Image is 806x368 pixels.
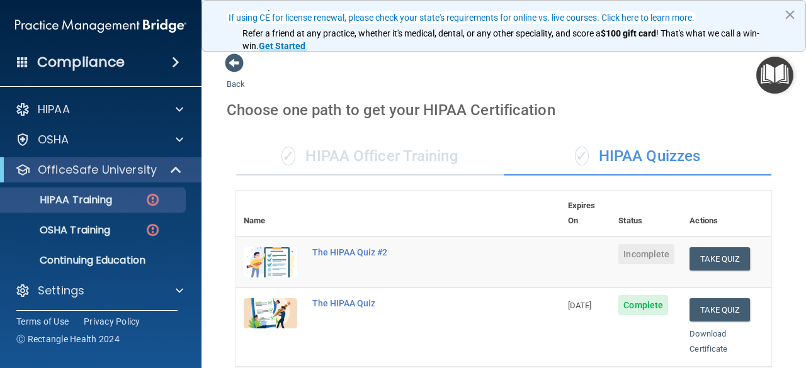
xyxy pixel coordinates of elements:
span: [DATE] [568,301,592,310]
div: HIPAA Officer Training [236,138,504,176]
button: If using CE for license renewal, please check your state's requirements for online vs. live cours... [227,11,696,24]
th: Name [236,191,305,237]
a: Download Certificate [690,329,727,354]
span: ! That's what we call a win-win. [242,28,759,51]
div: HIPAA Quizzes [504,138,771,176]
span: Ⓒ Rectangle Health 2024 [16,333,120,345]
a: HIPAA [15,102,183,117]
span: Refer a friend at any practice, whether it's medical, dental, or any other speciality, and score a [242,28,601,38]
div: Choose one path to get your HIPAA Certification [227,92,781,128]
p: OfficeSafe University [38,162,157,177]
span: ✓ [281,147,295,165]
span: ✓ [575,147,589,165]
p: HIPAA Training [8,194,112,206]
span: Incomplete [618,244,674,264]
div: The HIPAA Quiz [312,298,497,308]
iframe: Drift Widget Chat Controller [743,281,791,329]
button: Open Resource Center [756,57,793,94]
a: Back [227,64,245,89]
img: danger-circle.6113f641.png [145,222,161,238]
p: OSHA Training [8,224,110,237]
h4: Compliance [37,53,125,71]
button: Take Quiz [690,298,750,321]
a: Privacy Policy [84,315,140,328]
button: Take Quiz [690,247,750,270]
p: OSHA [38,132,69,147]
th: Expires On [560,191,611,237]
p: Continuing Education [8,254,180,267]
a: OfficeSafe University [15,162,183,177]
a: Settings [15,283,183,298]
a: Terms of Use [16,315,69,328]
th: Status [611,191,682,237]
strong: Get Started [259,41,305,51]
button: Close [784,4,796,25]
div: The HIPAA Quiz #2 [312,247,497,257]
p: Earn $100 for every practice you refer to Bridge Compliance! [242,9,765,21]
img: danger-circle.6113f641.png [145,192,161,208]
a: OSHA [15,132,183,147]
span: Complete [618,295,668,315]
strong: $100 gift card [601,28,656,38]
p: Settings [38,283,84,298]
a: Get Started [259,41,307,51]
th: Actions [682,191,771,237]
img: PMB logo [15,13,186,38]
div: If using CE for license renewal, please check your state's requirements for online vs. live cours... [229,13,695,22]
p: HIPAA [38,102,70,117]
